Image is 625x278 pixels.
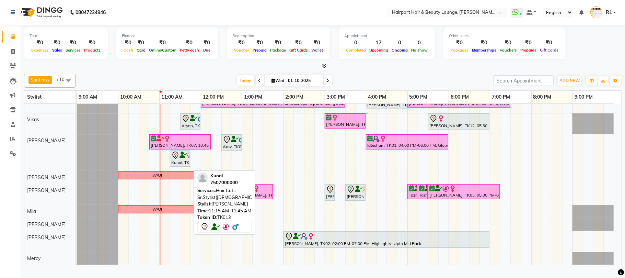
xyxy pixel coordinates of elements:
[181,114,200,129] div: Aryan, TK11, 11:30 AM-12:00 PM, Hair Cuts -Sr.Stylist([DEMOGRAPHIC_DATA])
[160,92,184,102] a: 11:00 AM
[538,48,560,53] span: Gift Cards
[197,208,209,213] span: Time:
[135,48,147,53] span: Card
[573,92,594,102] a: 9:00 PM
[77,92,99,102] a: 9:00 AM
[270,78,286,83] span: Wed
[368,39,390,47] div: 17
[558,76,581,86] button: ADD NEW
[346,185,365,200] div: [PERSON_NAME], TK14, 03:30 PM-04:00 PM, Peel Of Wax- Full Face
[197,201,252,208] div: [PERSON_NAME]
[197,188,216,193] span: Services:
[368,48,390,53] span: Upcoming
[27,174,66,180] span: [PERSON_NAME]
[27,221,66,227] span: [PERSON_NAME]
[470,39,498,47] div: ₹0
[153,206,166,212] div: W/OFF
[449,33,560,39] div: Other sales
[538,39,560,47] div: ₹0
[171,151,189,166] div: Kunal, TK13, 11:15 AM-11:45 AM, Hair Cuts -Sr.Stylist([DEMOGRAPHIC_DATA])
[325,114,365,127] div: [PERSON_NAME], TK08, 03:00 PM-04:00 PM, Hair Cuts -Sr.Stylist([DEMOGRAPHIC_DATA])
[283,92,305,102] a: 2:00 PM
[494,75,554,86] input: Search Appointment
[232,33,325,39] div: Redemption
[449,48,470,53] span: Packages
[47,77,50,82] a: x
[82,48,102,53] span: Products
[222,135,241,150] div: Arav, TK05, 12:30 PM-01:00 PM, Hair Cuts -Sr.Stylist([DEMOGRAPHIC_DATA])
[519,39,538,47] div: ₹0
[30,48,50,53] span: Expenses
[64,48,82,53] span: Services
[325,185,334,200] div: [PERSON_NAME], TK06, 03:00 PM-03:15 PM, Threading Eyebrows,Clean Up- O3+ (F/M)
[50,48,64,53] span: Sales
[147,48,178,53] span: Online/Custom
[498,39,519,47] div: ₹0
[18,3,65,22] img: logo
[366,92,388,102] a: 4:00 PM
[237,75,254,86] span: Today
[122,39,135,47] div: ₹0
[178,39,201,47] div: ₹0
[50,39,64,47] div: ₹0
[232,39,251,47] div: ₹0
[27,137,66,144] span: [PERSON_NAME]
[31,77,47,82] span: Santino
[197,188,269,200] span: Hair Cuts -Sr.Stylist([DEMOGRAPHIC_DATA])
[286,76,321,86] input: 2025-10-01
[470,48,498,53] span: Memberships
[408,92,429,102] a: 5:00 PM
[197,208,252,214] div: 11:15 AM-11:45 AM
[268,48,288,53] span: Package
[118,92,143,102] a: 10:00 AM
[201,48,212,53] span: Due
[490,92,512,102] a: 7:00 PM
[150,135,210,148] div: [PERSON_NAME], TK07, 10:45 AM-12:15 PM, Touchups- Upto 2 Inch ([DEMOGRAPHIC_DATA])
[27,208,36,214] span: Mila
[197,173,208,183] img: profile
[27,116,39,123] span: Vikas
[498,48,519,53] span: Vouchers
[559,78,580,83] span: ADD NEW
[251,39,268,47] div: ₹0
[418,185,427,198] div: Tazneem PATANWALLA, TK09, 05:15 PM-05:30 PM, Threading Eyebrows
[284,232,489,247] div: [PERSON_NAME], TK02, 02:00 PM-07:00 PM, Highlights- Upto Mid Back
[197,201,211,207] span: Stylist:
[344,33,429,39] div: Appointment
[178,48,201,53] span: Petty cash
[201,39,213,47] div: ₹0
[590,6,602,18] img: R1
[82,39,102,47] div: ₹0
[268,39,288,47] div: ₹0
[153,172,166,178] div: W/OFF
[409,48,429,53] span: No show
[210,179,238,186] div: 7507000000
[409,39,429,47] div: 0
[232,48,251,53] span: Voucher
[64,39,82,47] div: ₹0
[197,214,252,221] div: TK013
[367,135,448,148] div: Idtesham, TK01, 04:00 PM-06:00 PM, Global Coloring- Balayage ([DEMOGRAPHIC_DATA])
[201,92,225,102] a: 12:00 PM
[344,48,368,53] span: Completed
[390,39,409,47] div: 0
[390,48,409,53] span: Ongoing
[606,9,612,16] span: R1
[288,48,310,53] span: Gift Cards
[56,77,70,82] span: +10
[429,185,499,198] div: [PERSON_NAME], TK03, 05:30 PM-07:15 PM, Cocktail Pedicure (F/M),Threading Eyebrows,Threading Uppe...
[76,3,106,22] b: 08047224946
[344,39,368,47] div: 0
[242,92,264,102] a: 1:00 PM
[197,214,217,220] span: Token ID:
[27,187,66,193] span: [PERSON_NAME]
[288,39,310,47] div: ₹0
[429,114,489,129] div: [PERSON_NAME], TK12, 05:30 PM-07:00 PM, Touchups- Upto 2 Inch ([DEMOGRAPHIC_DATA])
[310,39,325,47] div: ₹0
[122,48,135,53] span: Cash
[408,185,417,198] div: Tazneem PATANWALLA, TK09, 05:00 PM-05:15 PM, Threading Eyebrows
[30,33,102,39] div: Total
[310,48,325,53] span: Wallet
[122,33,213,39] div: Finance
[449,39,470,47] div: ₹0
